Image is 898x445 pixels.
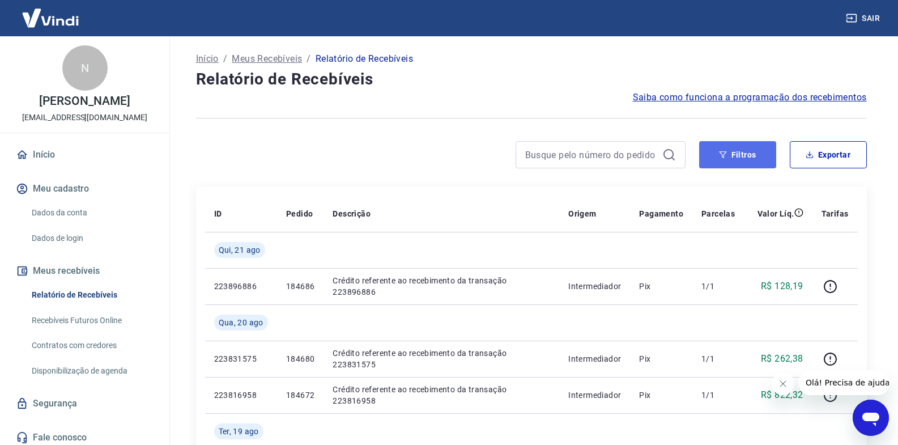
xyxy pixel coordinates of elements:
[22,112,147,124] p: [EMAIL_ADDRESS][DOMAIN_NAME]
[196,52,219,66] a: Início
[701,353,735,365] p: 1/1
[761,388,803,402] p: R$ 822,32
[223,52,227,66] p: /
[701,281,735,292] p: 1/1
[14,176,156,201] button: Meu cadastro
[39,95,130,107] p: [PERSON_NAME]
[27,201,156,224] a: Dados da conta
[853,400,889,436] iframe: Botão para abrir a janela de mensagens
[639,281,683,292] p: Pix
[214,353,268,365] p: 223831575
[822,208,849,219] p: Tarifas
[790,141,867,168] button: Exportar
[701,208,735,219] p: Parcelas
[333,384,550,406] p: Crédito referente ao recebimento da transação 223816958
[14,142,156,167] a: Início
[639,389,683,401] p: Pix
[219,244,261,256] span: Qui, 21 ago
[316,52,413,66] p: Relatório de Recebíveis
[568,389,621,401] p: Intermediador
[214,389,268,401] p: 223816958
[757,208,794,219] p: Valor Líq.
[633,91,867,104] a: Saiba como funciona a programação dos recebimentos
[14,258,156,283] button: Meus recebíveis
[761,279,803,293] p: R$ 128,19
[62,45,108,91] div: N
[214,208,222,219] p: ID
[27,359,156,383] a: Disponibilização de agenda
[844,8,884,29] button: Sair
[7,8,95,17] span: Olá! Precisa de ajuda?
[14,391,156,416] a: Segurança
[307,52,310,66] p: /
[701,389,735,401] p: 1/1
[568,281,621,292] p: Intermediador
[525,146,658,163] input: Busque pelo número do pedido
[14,1,87,35] img: Vindi
[799,370,889,395] iframe: Mensagem da empresa
[196,68,867,91] h4: Relatório de Recebíveis
[568,353,621,365] p: Intermediador
[27,334,156,357] a: Contratos com credores
[568,208,596,219] p: Origem
[286,208,313,219] p: Pedido
[333,347,550,370] p: Crédito referente ao recebimento da transação 223831575
[639,208,683,219] p: Pagamento
[27,227,156,250] a: Dados de login
[214,281,268,292] p: 223896886
[286,353,314,365] p: 184680
[27,283,156,307] a: Relatório de Recebíveis
[286,389,314,401] p: 184672
[333,275,550,298] p: Crédito referente ao recebimento da transação 223896886
[219,317,263,328] span: Qua, 20 ago
[772,372,794,395] iframe: Fechar mensagem
[27,309,156,332] a: Recebíveis Futuros Online
[333,208,371,219] p: Descrição
[286,281,314,292] p: 184686
[761,352,803,366] p: R$ 262,38
[699,141,776,168] button: Filtros
[639,353,683,365] p: Pix
[219,426,259,437] span: Ter, 19 ago
[232,52,302,66] a: Meus Recebíveis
